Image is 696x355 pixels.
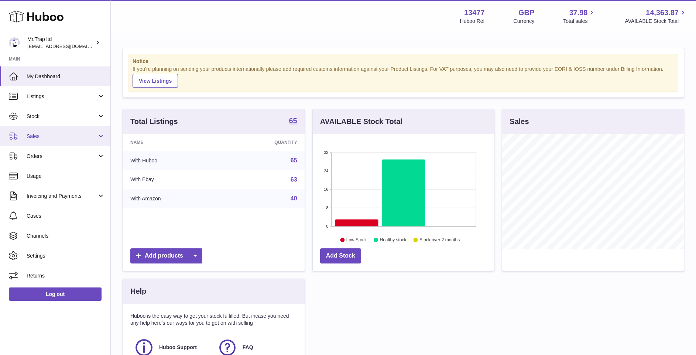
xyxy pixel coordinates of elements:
a: Add Stock [320,248,361,263]
text: Healthy stock [380,237,407,242]
text: 0 [326,224,328,228]
span: Returns [27,272,105,279]
a: Add products [130,248,202,263]
span: Huboo Support [159,344,197,351]
th: Name [123,134,222,151]
span: Orders [27,153,97,160]
a: Log out [9,287,102,301]
img: office@grabacz.eu [9,37,20,48]
h3: AVAILABLE Stock Total [320,117,402,127]
span: Listings [27,93,97,100]
text: 8 [326,206,328,210]
span: Settings [27,252,105,259]
h3: Sales [510,117,529,127]
strong: Notice [133,58,674,65]
td: With Amazon [123,189,222,208]
text: Low Stock [346,237,367,242]
text: 24 [324,169,328,173]
a: 37.98 Total sales [563,8,596,25]
h3: Help [130,286,146,296]
strong: 13477 [464,8,485,18]
span: My Dashboard [27,73,105,80]
div: Mr.Trap ltd [27,36,94,50]
div: Currency [514,18,535,25]
a: 14,363.87 AVAILABLE Stock Total [625,8,687,25]
span: Invoicing and Payments [27,193,97,200]
div: If you're planning on sending your products internationally please add required customs informati... [133,66,674,88]
p: Huboo is the easy way to get your stock fulfilled. But incase you need any help here's our ways f... [130,313,297,327]
div: Huboo Ref [460,18,485,25]
text: 32 [324,150,328,155]
span: Stock [27,113,97,120]
text: Stock over 2 months [419,237,460,242]
td: With Huboo [123,151,222,170]
span: FAQ [243,344,253,351]
span: 37.98 [569,8,587,18]
th: Quantity [222,134,305,151]
span: Total sales [563,18,596,25]
a: 65 [289,117,297,126]
span: AVAILABLE Stock Total [625,18,687,25]
a: 65 [291,157,297,163]
span: [EMAIL_ADDRESS][DOMAIN_NAME] [27,43,109,49]
span: Sales [27,133,97,140]
a: 40 [291,195,297,201]
span: Channels [27,232,105,239]
a: View Listings [133,74,178,88]
strong: 65 [289,117,297,124]
span: Usage [27,173,105,180]
span: Cases [27,213,105,220]
text: 16 [324,187,328,192]
span: 14,363.87 [646,8,679,18]
h3: Total Listings [130,117,178,127]
strong: GBP [518,8,534,18]
a: 63 [291,176,297,183]
td: With Ebay [123,170,222,189]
